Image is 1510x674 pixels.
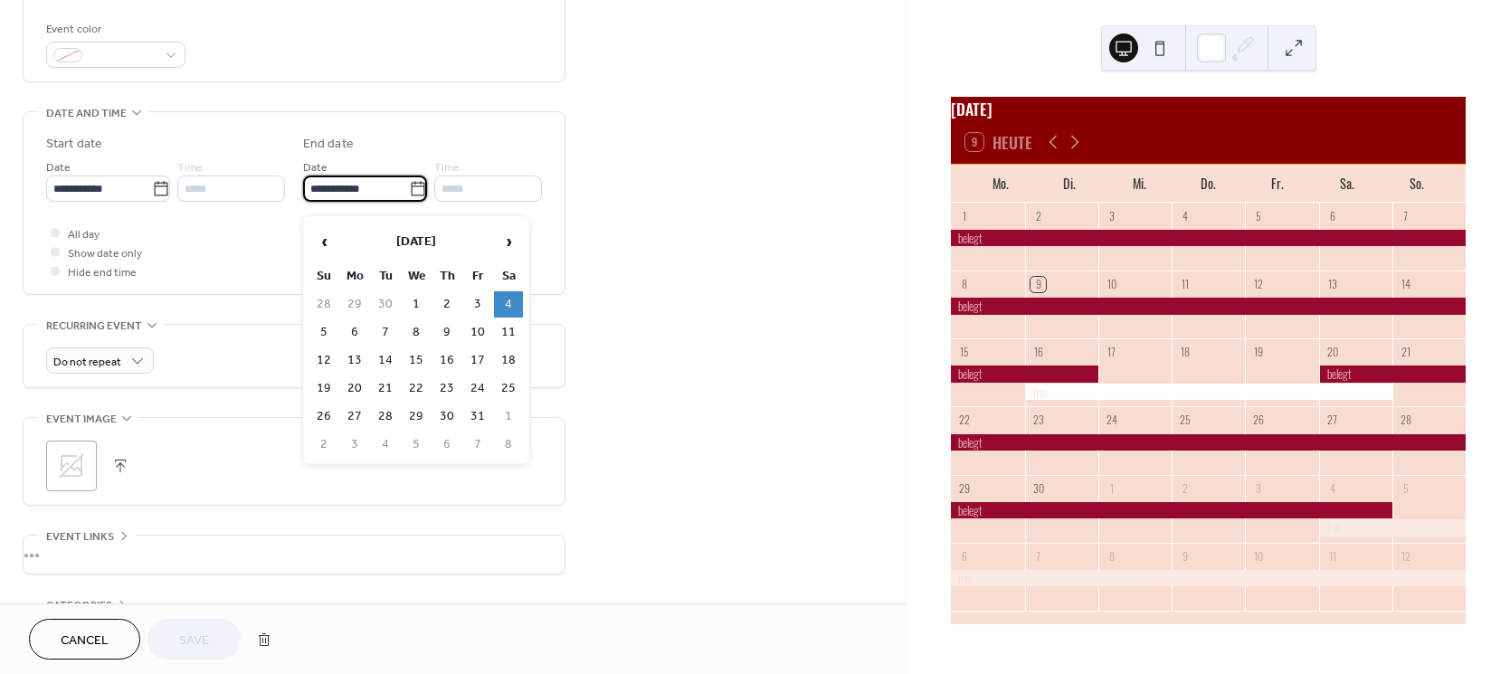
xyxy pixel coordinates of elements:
td: 2 [309,432,338,458]
div: 16 [1030,345,1046,360]
th: Su [309,263,338,290]
div: So. [1382,165,1451,202]
div: 11 [1325,548,1340,564]
td: 4 [371,432,400,458]
td: 29 [340,291,369,318]
div: 1 [957,208,973,223]
div: 14 [1398,277,1413,292]
td: 16 [432,347,461,374]
div: 2 [1178,480,1193,496]
span: Time [177,158,203,177]
span: Do not repeat [53,352,121,373]
td: 28 [371,403,400,430]
div: belegt [951,502,1391,518]
div: 23 [1030,413,1046,428]
div: 9 [1178,548,1193,564]
th: Th [432,263,461,290]
th: We [402,263,431,290]
td: 22 [402,375,431,402]
div: Di. [1035,165,1105,202]
div: 25 [1178,413,1193,428]
td: 3 [340,432,369,458]
td: 13 [340,347,369,374]
div: 2 [1030,208,1046,223]
div: 12 [1251,277,1267,292]
span: ‹ [310,223,337,260]
div: 4 [1178,208,1193,223]
div: Start date [46,135,102,154]
td: 25 [494,375,523,402]
td: 12 [309,347,338,374]
div: [DATE] [951,97,1466,120]
td: 6 [340,319,369,346]
div: 9 [1030,277,1046,292]
td: 23 [432,375,461,402]
td: 15 [402,347,431,374]
div: frei [1025,384,1392,400]
div: 24 [1104,413,1119,428]
div: Mo. [965,165,1035,202]
div: 13 [1325,277,1340,292]
td: 11 [494,319,523,346]
span: Recurring event [46,317,142,336]
div: frei [951,570,1466,586]
div: belegt [951,298,1466,314]
div: 7 [1030,548,1046,564]
div: 17 [1104,345,1119,360]
td: 3 [463,291,492,318]
div: 19 [1251,345,1267,360]
div: 21 [1398,345,1413,360]
div: 29 [957,480,973,496]
td: 4 [494,291,523,318]
div: 26 [1251,413,1267,428]
td: 10 [463,319,492,346]
div: belegt [951,434,1466,451]
div: 18 [1178,345,1193,360]
td: 30 [371,291,400,318]
td: 9 [432,319,461,346]
th: Fr [463,263,492,290]
td: 8 [402,319,431,346]
td: 5 [402,432,431,458]
div: 20 [1325,345,1340,360]
td: 19 [309,375,338,402]
div: 11 [1178,277,1193,292]
div: Sa. [1313,165,1382,202]
span: Date and time [46,104,127,123]
td: 5 [309,319,338,346]
div: 7 [1398,208,1413,223]
span: Time [434,158,460,177]
div: 3 [1104,208,1119,223]
td: 27 [340,403,369,430]
td: 18 [494,347,523,374]
td: 1 [402,291,431,318]
th: [DATE] [340,223,492,261]
td: 20 [340,375,369,402]
div: ••• [24,536,565,574]
td: 21 [371,375,400,402]
div: 8 [1104,548,1119,564]
th: Mo [340,263,369,290]
span: Hide end time [68,263,137,282]
th: Sa [494,263,523,290]
div: 8 [957,277,973,292]
td: 28 [309,291,338,318]
div: 30 [1030,480,1046,496]
td: 8 [494,432,523,458]
td: 1 [494,403,523,430]
div: Do. [1173,165,1243,202]
td: 14 [371,347,400,374]
td: 17 [463,347,492,374]
div: 10 [1251,548,1267,564]
th: Tu [371,263,400,290]
div: 12 [1398,548,1413,564]
td: 24 [463,375,492,402]
button: Cancel [29,619,140,660]
td: 7 [463,432,492,458]
span: Event image [46,410,117,429]
div: belegt [951,230,1466,246]
td: 29 [402,403,431,430]
span: › [495,223,522,260]
span: Date [46,158,71,177]
td: 30 [432,403,461,430]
